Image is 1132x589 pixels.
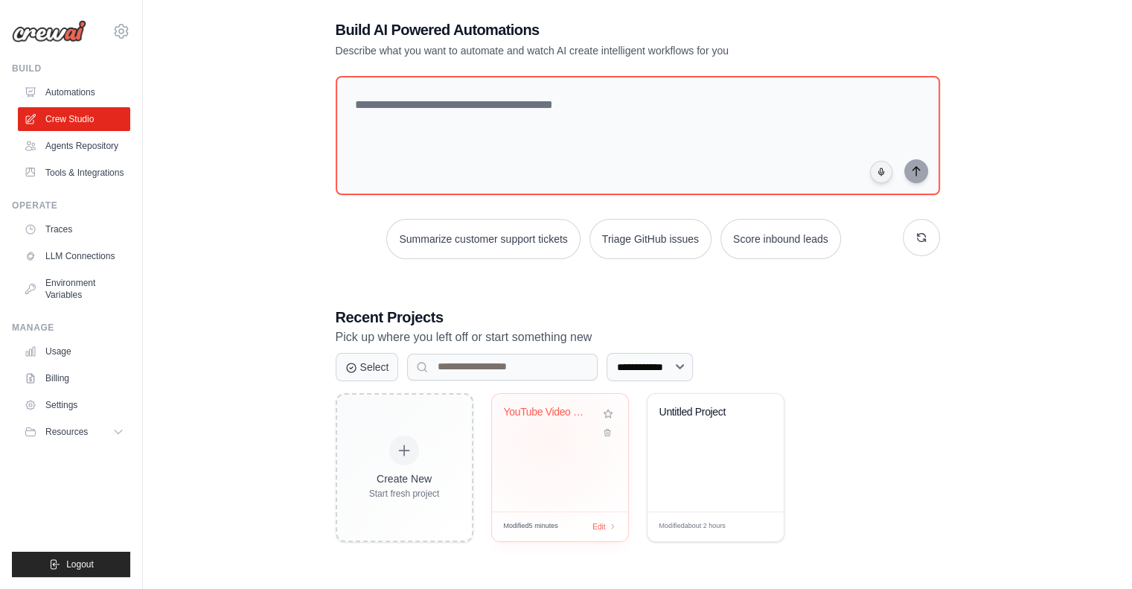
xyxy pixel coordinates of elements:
[18,80,130,104] a: Automations
[18,134,130,158] a: Agents Repository
[18,271,130,307] a: Environment Variables
[592,521,605,532] span: Edit
[369,488,440,500] div: Start fresh project
[600,406,616,422] button: Add to favorites
[336,307,940,328] h3: Recent Projects
[12,200,130,211] div: Operate
[18,244,130,268] a: LLM Connections
[12,552,130,577] button: Logout
[336,19,836,40] h1: Build AI Powered Automations
[369,471,440,486] div: Create New
[18,161,130,185] a: Tools & Integrations
[18,107,130,131] a: Crew Studio
[336,353,399,381] button: Select
[336,328,940,347] p: Pick up where you left off or start something new
[600,425,616,440] button: Delete project
[18,366,130,390] a: Billing
[720,219,841,259] button: Score inbound leads
[18,420,130,444] button: Resources
[659,521,726,532] span: Modified about 2 hours
[12,322,130,334] div: Manage
[336,43,836,58] p: Describe what you want to automate and watch AI create intelligent workflows for you
[589,219,712,259] button: Triage GitHub issues
[748,521,761,532] span: Edit
[659,406,749,419] div: Untitled Project
[903,219,940,256] button: Get new suggestions
[66,558,94,570] span: Logout
[12,63,130,74] div: Build
[18,217,130,241] a: Traces
[386,219,580,259] button: Summarize customer support tickets
[504,521,558,532] span: Modified 5 minutes
[12,20,86,42] img: Logo
[504,406,594,419] div: YouTube Video Search Automation
[870,161,892,183] button: Click to speak your automation idea
[18,393,130,417] a: Settings
[45,426,88,438] span: Resources
[18,340,130,363] a: Usage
